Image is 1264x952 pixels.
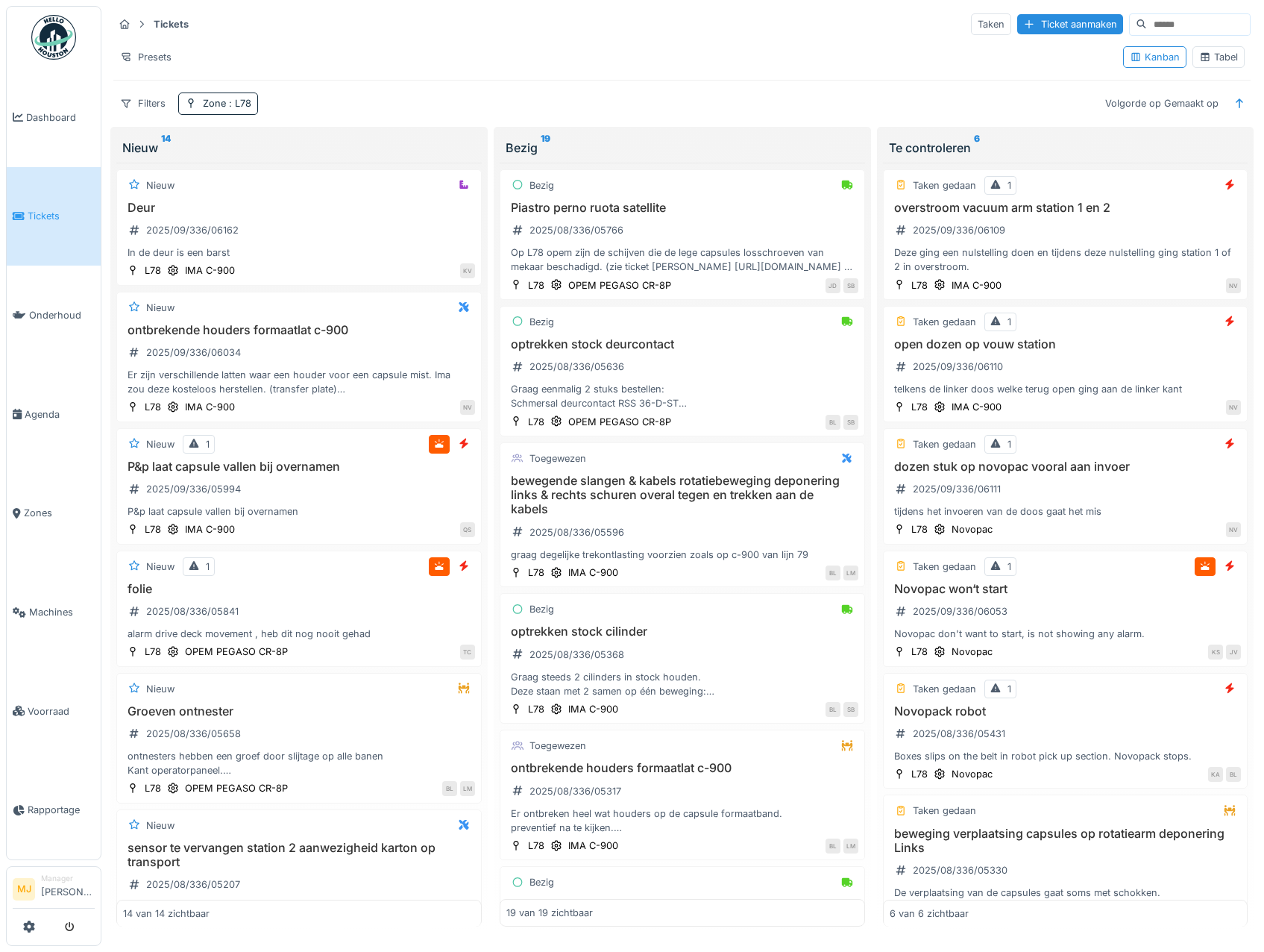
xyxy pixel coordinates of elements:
[541,139,550,157] sup: 19
[506,337,858,351] h3: optrekken stock deurcontact
[506,807,858,835] div: Er ontbreken heel wat houders op de capsule formaatband. preventief na te kijken. reinigen, er pl...
[913,682,976,696] div: Taken gedaan
[890,382,1242,396] div: telkens de linker doos welke terug open ging aan de linker kant
[7,464,101,563] a: Zones
[971,13,1011,35] div: Taken
[506,548,858,562] div: graag degelijke trekontlasting voorzien zoals op c-900 van lijn 79
[826,278,840,293] div: JD
[203,96,251,110] div: Zone
[1208,767,1223,782] div: KA
[1199,50,1238,64] div: Tabel
[226,98,251,109] span: : L78
[206,437,210,451] div: 1
[843,839,858,854] div: LM
[123,841,475,869] h3: sensor te vervangen station 2 aanwezigheid karton op transport
[890,906,969,920] div: 6 van 6 zichtbaar
[952,645,993,659] div: Novopac
[28,209,95,223] span: Tickets
[148,17,195,31] strong: Tickets
[113,46,178,68] div: Presets
[528,839,544,853] div: L78
[123,201,475,215] h3: Deur
[1130,50,1180,64] div: Kanban
[506,898,858,912] h3: Grijper houder van cassette
[123,582,475,596] h3: folie
[913,360,1003,374] div: 2025/09/336/06110
[1226,767,1241,782] div: BL
[911,278,928,292] div: L78
[28,704,95,718] span: Voorraad
[13,873,95,909] a: MJ Manager[PERSON_NAME]
[890,337,1242,351] h3: open dozen op vouw station
[890,886,1242,914] div: De verplaatsing van de capsules gaat soms met schokken. speling op de geleiding van de cilinders....
[529,784,621,798] div: 2025/08/336/05317
[29,605,95,619] span: Machines
[146,437,174,451] div: Nieuw
[911,645,928,659] div: L78
[952,522,993,536] div: Novopac
[1007,560,1011,574] div: 1
[7,266,101,365] a: Onderhoud
[506,201,858,215] h3: Piastro perno ruota satellite
[185,263,235,278] div: IMA C-900
[145,522,161,536] div: L78
[1226,645,1241,660] div: JV
[826,566,840,580] div: BL
[185,522,235,536] div: IMA C-900
[460,522,475,537] div: QS
[952,767,993,781] div: Novopac
[442,781,457,796] div: BL
[146,877,240,892] div: 2025/08/336/05207
[146,560,174,574] div: Nieuw
[952,278,1002,292] div: IMA C-900
[146,301,174,315] div: Nieuw
[890,245,1242,274] div: Deze ging een nulstelling doen en tijdens deze nulstelling ging station 1 of 2 in overstroom.
[31,15,76,60] img: Badge_color-CXgf-gQk.svg
[146,604,239,619] div: 2025/08/336/05841
[7,365,101,464] a: Agenda
[123,749,475,777] div: ontnesters hebben een groef door slijtage op alle banen Kant operatorpaneel. Hierdoor werkt het o...
[123,245,475,260] div: In de deur is een barst
[506,139,859,157] div: Bezig
[460,263,475,278] div: KV
[913,315,976,329] div: Taken gedaan
[913,482,1001,496] div: 2025/09/336/06111
[146,345,241,360] div: 2025/09/336/06034
[529,739,586,753] div: Toegewezen
[145,263,161,278] div: L78
[146,682,174,696] div: Nieuw
[826,839,840,854] div: BL
[28,803,95,817] span: Rapportage
[890,460,1242,474] h3: dozen stuk op novopac vooral aan invoer
[25,407,95,422] span: Agenda
[890,749,1242,763] div: Boxes slips on the belt in robot pick up section. Novopack stops.
[890,704,1242,718] h3: Novopack robot
[843,566,858,580] div: LM
[26,110,95,125] span: Dashboard
[529,648,624,662] div: 2025/08/336/05368
[913,437,976,451] div: Taken gedaan
[1098,93,1225,114] div: Volgorde op Gemaakt op
[123,704,475,718] h3: Groeven ontnester
[913,863,1007,877] div: 2025/08/336/05330
[529,315,554,329] div: Bezig
[145,645,161,659] div: L78
[146,223,239,237] div: 2025/09/336/06162
[913,560,976,574] div: Taken gedaan
[122,139,476,157] div: Nieuw
[24,506,95,520] span: Zones
[145,781,161,795] div: L78
[506,474,858,517] h3: bewegende slangen & kabels rotatiebeweging deponering links & rechts schuren overal tegen en trek...
[529,223,623,237] div: 2025/08/336/05766
[123,906,210,920] div: 14 van 14 zichtbaar
[528,415,544,429] div: L78
[506,761,858,775] h3: ontbrekende houders formaatlat c-900
[506,624,858,639] h3: optrekken stock cilinder
[145,400,161,414] div: L78
[41,873,95,884] div: Manager
[123,460,475,474] h3: P&p laat capsule vallen bij overnamen
[29,308,95,322] span: Onderhoud
[1007,437,1011,451] div: 1
[1226,400,1241,415] div: NV
[161,139,171,157] sup: 14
